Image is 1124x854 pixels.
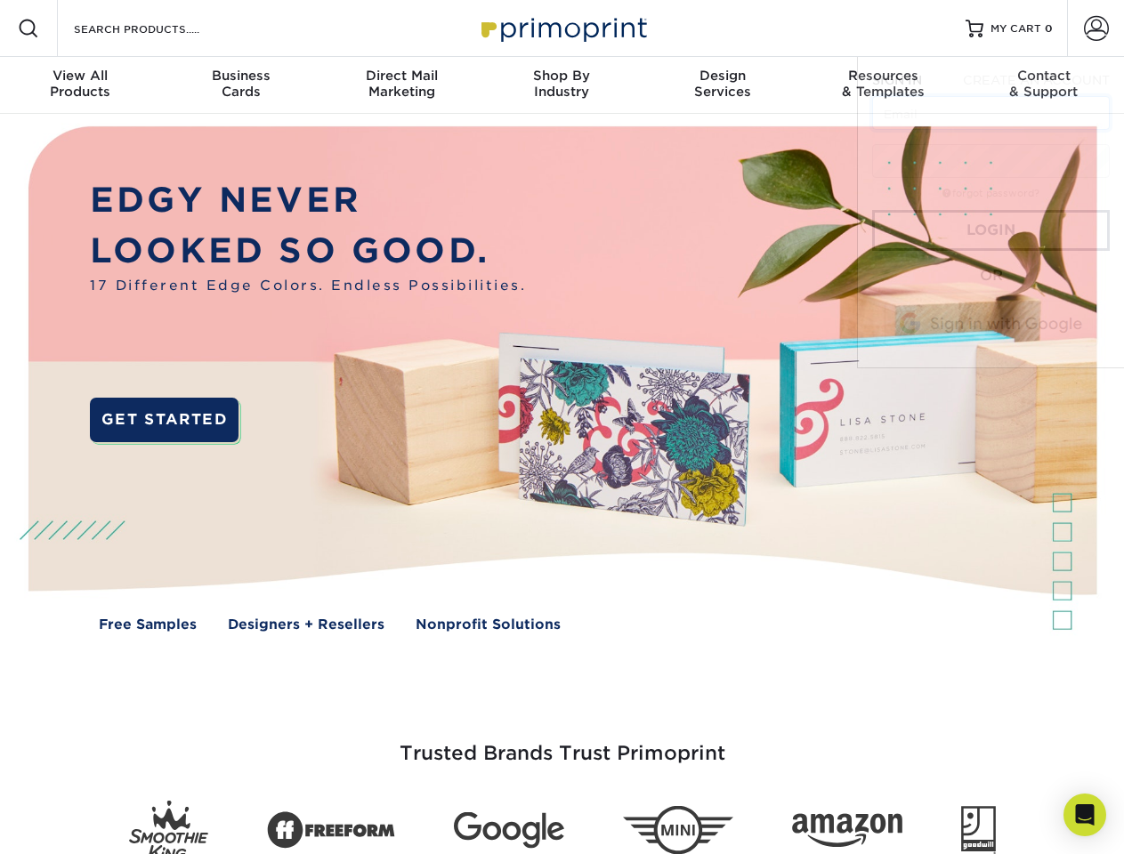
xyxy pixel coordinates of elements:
span: SIGN IN [872,73,922,87]
span: Business [160,68,320,84]
a: BusinessCards [160,57,320,114]
a: Nonprofit Solutions [416,615,561,635]
img: Primoprint [473,9,651,47]
span: Shop By [481,68,642,84]
input: Email [872,96,1110,130]
img: Amazon [792,814,902,848]
span: Design [643,68,803,84]
div: & Templates [803,68,963,100]
div: Open Intercom Messenger [1063,794,1106,836]
img: Google [454,812,564,849]
div: OR [872,265,1110,286]
div: Services [643,68,803,100]
a: forgot password? [942,188,1039,199]
a: Resources& Templates [803,57,963,114]
input: SEARCH PRODUCTS..... [72,18,246,39]
a: GET STARTED [90,398,239,442]
p: LOOKED SO GOOD. [90,226,526,277]
span: Resources [803,68,963,84]
a: Shop ByIndustry [481,57,642,114]
span: Direct Mail [321,68,481,84]
a: DesignServices [643,57,803,114]
div: Marketing [321,68,481,100]
div: Industry [481,68,642,100]
a: Direct MailMarketing [321,57,481,114]
span: 17 Different Edge Colors. Endless Possibilities. [90,276,526,296]
a: Designers + Resellers [228,615,384,635]
a: Login [872,210,1110,251]
span: 0 [1045,22,1053,35]
div: Cards [160,68,320,100]
span: CREATE AN ACCOUNT [963,73,1110,87]
span: MY CART [991,21,1041,36]
img: Goodwill [961,806,996,854]
p: EDGY NEVER [90,175,526,226]
h3: Trusted Brands Trust Primoprint [42,699,1083,786]
a: Free Samples [99,615,197,635]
